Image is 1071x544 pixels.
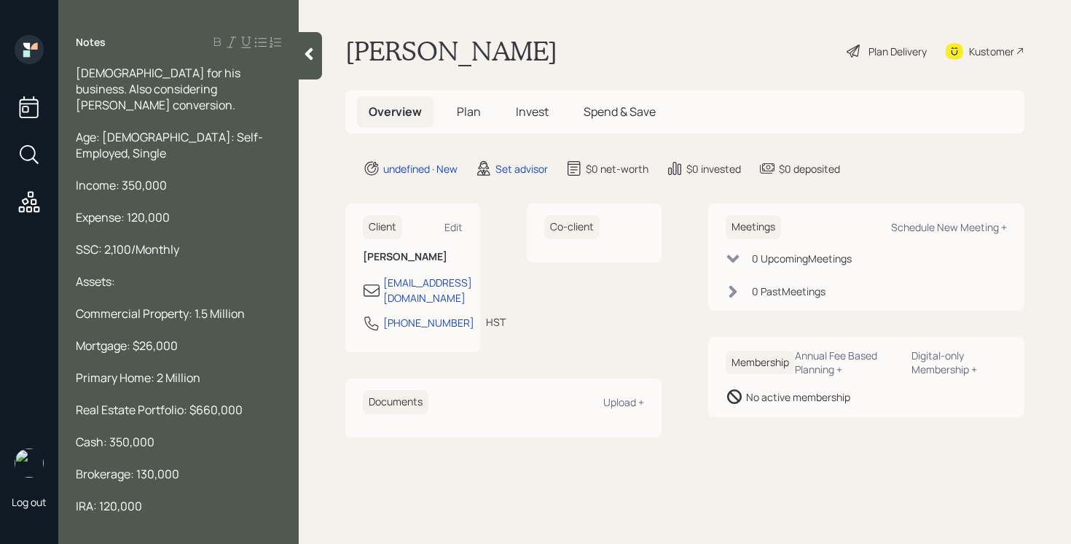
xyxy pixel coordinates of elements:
[76,35,106,50] label: Notes
[495,161,548,176] div: Set advisor
[969,44,1014,59] div: Kustomer
[76,129,263,161] span: Age: [DEMOGRAPHIC_DATA]: Self-Employed, Single
[363,390,428,414] h6: Documents
[911,349,1007,376] div: Digital-only Membership +
[369,104,422,120] span: Overview
[76,338,178,354] span: Mortgage: $26,000
[76,177,167,193] span: Income: 350,000
[516,104,549,120] span: Invest
[726,351,795,375] h6: Membership
[584,104,656,120] span: Spend & Save
[76,241,179,257] span: SSC: 2,100/Monthly
[726,215,781,239] h6: Meetings
[12,495,47,509] div: Log out
[76,306,245,322] span: Commercial Property: 1.5 Million
[795,349,900,376] div: Annual Fee Based Planning +
[363,215,402,239] h6: Client
[76,370,200,386] span: Primary Home: 2 Million
[76,402,243,418] span: Real Estate Portfolio: $660,000
[383,275,472,306] div: [EMAIL_ADDRESS][DOMAIN_NAME]
[457,104,481,120] span: Plan
[586,161,648,176] div: $0 net-worth
[868,44,927,59] div: Plan Delivery
[746,389,850,405] div: No active membership
[686,161,741,176] div: $0 invested
[603,395,644,409] div: Upload +
[76,498,142,514] span: IRA: 120,000
[544,215,600,239] h6: Co-client
[752,251,852,266] div: 0 Upcoming Meeting s
[891,220,1007,234] div: Schedule New Meeting +
[76,466,179,482] span: Brokerage: 130,000
[76,273,115,290] span: Assets:
[752,284,825,299] div: 0 Past Meeting s
[779,161,840,176] div: $0 deposited
[444,220,463,234] div: Edit
[76,209,170,225] span: Expense: 120,000
[363,251,463,263] h6: [PERSON_NAME]
[76,434,154,450] span: Cash: 350,000
[383,315,474,330] div: [PHONE_NUMBER]
[486,314,506,330] div: HST
[383,161,458,176] div: undefined · New
[345,35,557,67] h1: [PERSON_NAME]
[15,448,44,478] img: retirable_logo.png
